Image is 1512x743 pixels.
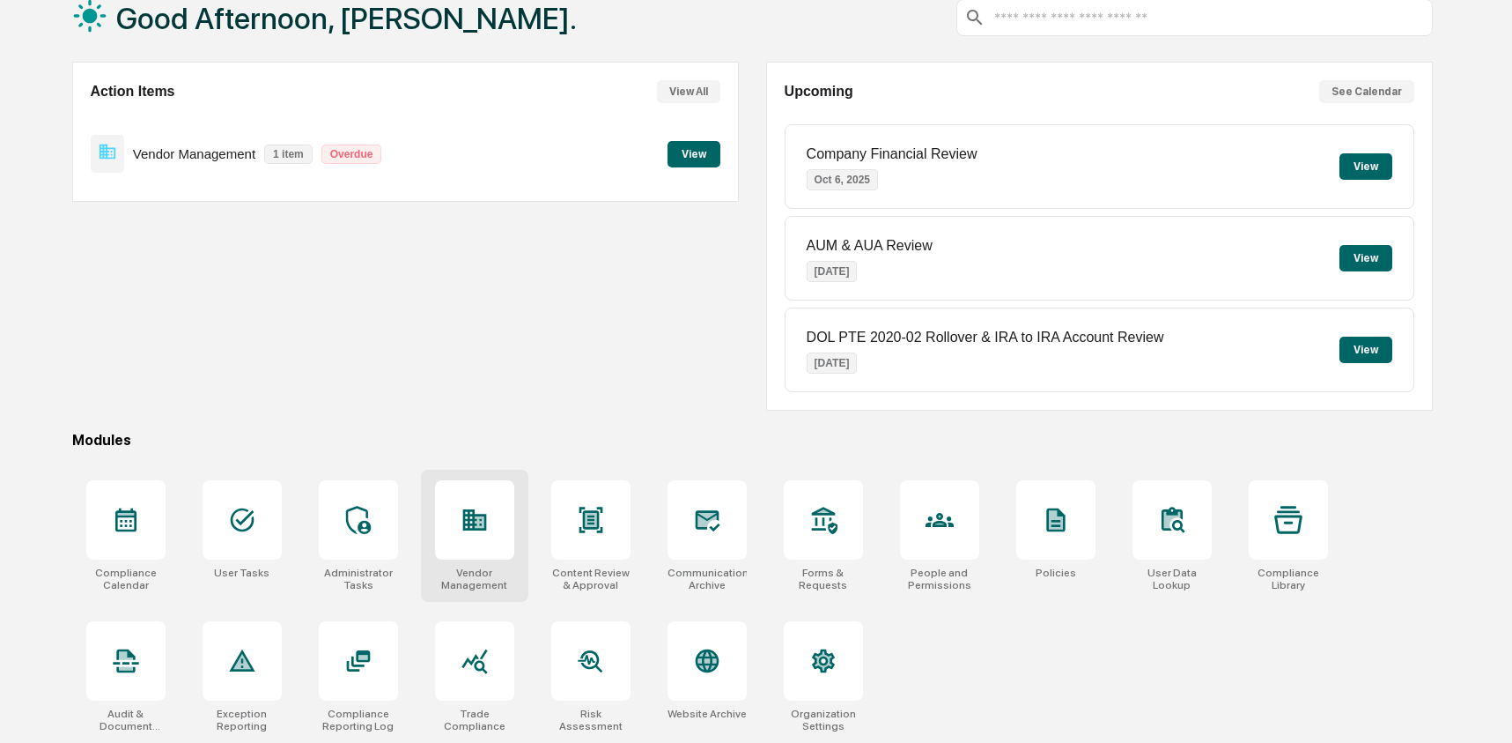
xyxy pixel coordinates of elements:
[72,432,1433,449] div: Modules
[1339,245,1392,271] button: View
[667,708,747,720] div: Website Archive
[319,567,398,591] div: Administrator Tasks
[175,62,213,75] span: Pylon
[807,353,858,374] p: [DATE]
[784,708,863,732] div: Organization Settings
[1339,153,1392,180] button: View
[319,708,398,732] div: Compliance Reporting Log
[551,708,631,732] div: Risk Assessment
[321,145,382,164] p: Overdue
[1249,567,1328,591] div: Compliance Library
[657,80,720,103] button: View All
[807,238,933,254] p: AUM & AUA Review
[1319,80,1414,103] button: See Calendar
[86,567,166,591] div: Compliance Calendar
[667,145,720,161] a: View
[807,169,878,190] p: Oct 6, 2025
[807,261,858,282] p: [DATE]
[785,84,853,100] h2: Upcoming
[203,708,282,732] div: Exception Reporting
[900,567,979,591] div: People and Permissions
[1132,567,1212,591] div: User Data Lookup
[807,146,977,162] p: Company Financial Review
[667,141,720,167] button: View
[214,567,269,579] div: User Tasks
[807,330,1164,345] p: DOL PTE 2020-02 Rollover & IRA to IRA Account Review
[1339,337,1392,363] button: View
[91,84,175,100] h2: Action Items
[667,567,747,591] div: Communications Archive
[551,567,631,591] div: Content Review & Approval
[1036,567,1076,579] div: Policies
[133,146,255,161] p: Vendor Management
[116,1,577,36] h1: Good Afternoon, [PERSON_NAME].
[435,567,514,591] div: Vendor Management
[124,61,213,75] a: Powered byPylon
[264,145,313,164] p: 1 item
[86,708,166,732] div: Audit & Document Logs
[784,567,863,591] div: Forms & Requests
[435,708,514,732] div: Trade Compliance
